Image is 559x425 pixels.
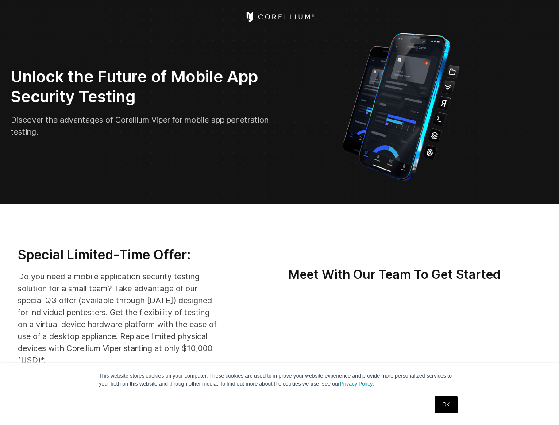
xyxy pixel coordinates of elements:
[335,28,468,183] img: Corellium_VIPER_Hero_1_1x
[11,115,269,136] span: Discover the advantages of Corellium Viper for mobile app penetration testing.
[244,12,315,22] a: Corellium Home
[18,247,219,263] h3: Special Limited-Time Offer:
[11,67,274,107] h2: Unlock the Future of Mobile App Security Testing
[340,381,374,387] a: Privacy Policy.
[288,267,501,282] strong: Meet With Our Team To Get Started
[435,396,457,413] a: OK
[99,372,460,388] p: This website stores cookies on your computer. These cookies are used to improve your website expe...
